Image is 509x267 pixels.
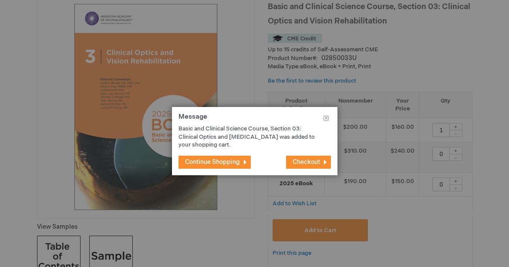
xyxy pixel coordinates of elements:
[286,156,331,169] button: Checkout
[179,113,331,125] h1: Message
[185,158,240,166] span: Continue Shopping
[179,156,251,169] button: Continue Shopping
[179,125,318,149] p: Basic and Clinical Science Course, Section 03: Clinical Optics and [MEDICAL_DATA] was added to yo...
[293,158,320,166] span: Checkout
